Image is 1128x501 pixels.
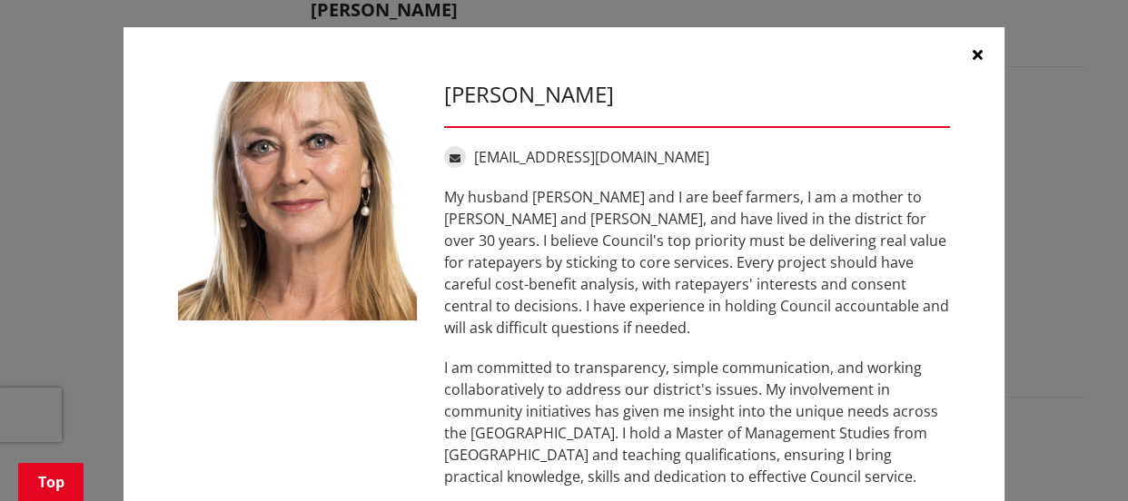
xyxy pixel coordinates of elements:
[444,357,950,487] p: I am committed to transparency, simple communication, and working collaboratively to address our ...
[474,147,709,167] a: [EMAIL_ADDRESS][DOMAIN_NAME]
[444,82,950,108] h3: [PERSON_NAME]
[178,82,417,320] img: WO-W-WH__LABOYRIE_N__XTjB5
[1044,425,1110,490] iframe: Messenger Launcher
[18,463,84,501] a: Top
[444,186,950,339] p: My husband [PERSON_NAME] and I are beef farmers, I am a mother to [PERSON_NAME] and [PERSON_NAME]...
